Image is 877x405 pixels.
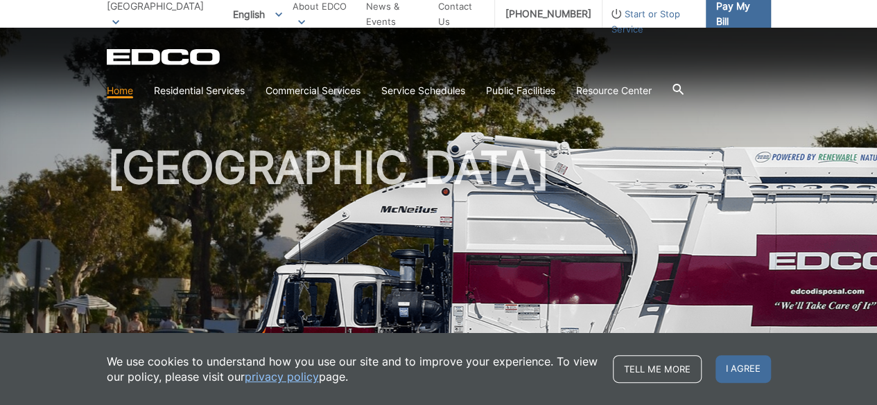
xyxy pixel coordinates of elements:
a: Home [107,83,133,98]
a: Residential Services [154,83,245,98]
a: Service Schedules [381,83,465,98]
a: EDCD logo. Return to the homepage. [107,48,222,65]
a: Tell me more [613,355,702,383]
span: I agree [715,355,771,383]
a: Public Facilities [486,83,555,98]
span: English [223,3,293,26]
p: We use cookies to understand how you use our site and to improve your experience. To view our pol... [107,354,599,384]
a: privacy policy [245,369,319,384]
a: Commercial Services [266,83,361,98]
a: Resource Center [576,83,652,98]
